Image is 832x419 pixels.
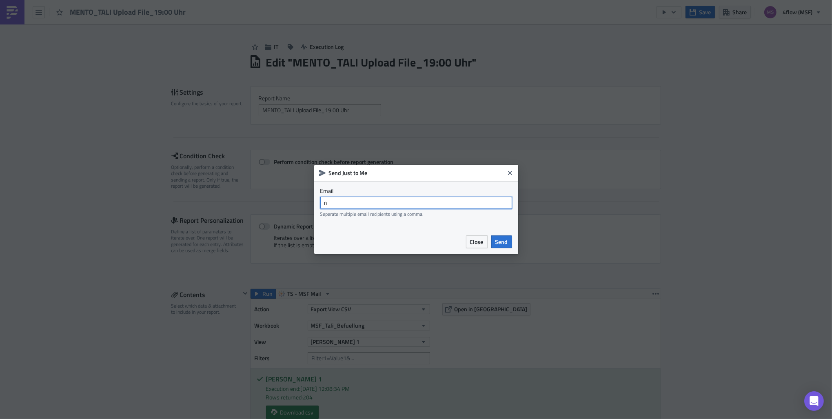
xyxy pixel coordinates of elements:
button: Send [491,235,512,248]
div: Seperate multiple email recipients using a comma. [320,211,512,217]
body: Rich Text Area. Press ALT-0 for help. [3,3,390,10]
h6: Send Just to Me [328,169,504,177]
span: Close [470,237,484,246]
button: Close [466,235,488,248]
button: Close [504,167,516,179]
div: Open Intercom Messenger [804,391,824,411]
span: Send [495,237,508,246]
label: Email [320,187,512,195]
